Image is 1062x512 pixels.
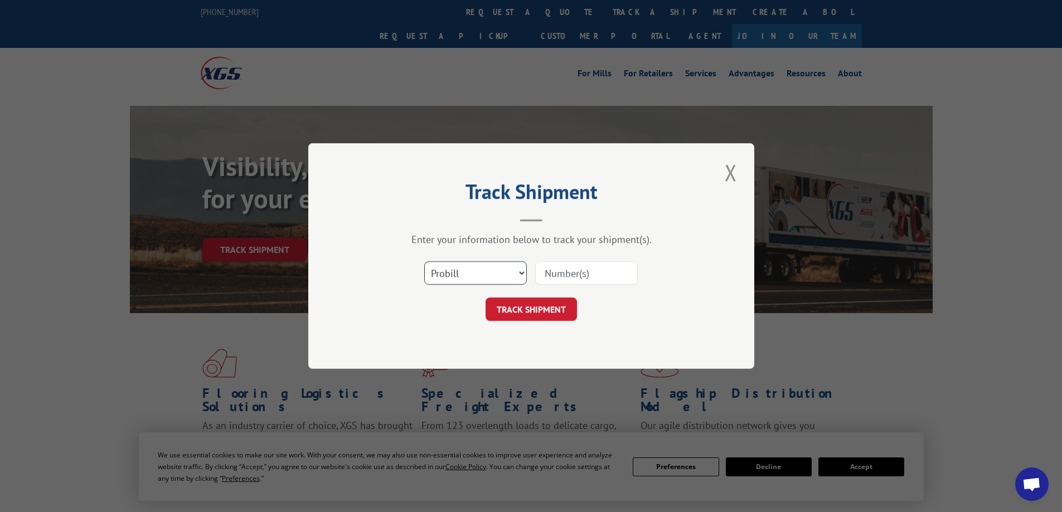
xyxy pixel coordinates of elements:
[364,184,699,205] h2: Track Shipment
[535,261,638,285] input: Number(s)
[721,157,740,188] button: Close modal
[1015,467,1049,501] a: Open chat
[364,233,699,246] div: Enter your information below to track your shipment(s).
[486,298,577,321] button: TRACK SHIPMENT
